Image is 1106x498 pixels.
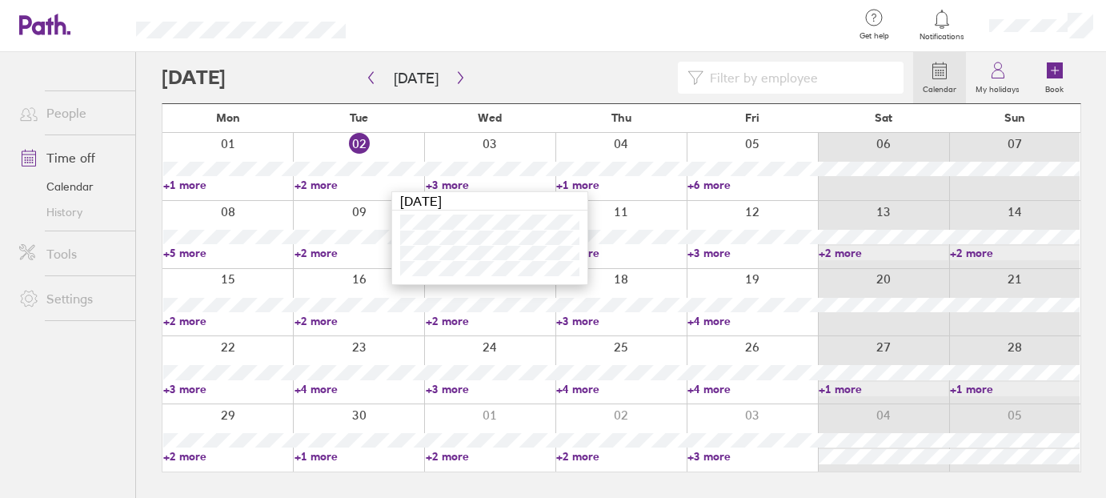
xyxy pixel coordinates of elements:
a: +5 more [163,246,293,260]
a: +2 more [163,449,293,464]
a: +4 more [687,314,817,328]
a: +1 more [295,449,424,464]
span: Fri [745,111,759,124]
a: +3 more [426,178,555,192]
span: Mon [216,111,240,124]
a: Calendar [913,52,966,103]
a: +4 more [687,382,817,396]
a: +2 more [426,314,555,328]
a: +2 more [295,246,424,260]
a: +3 more [687,449,817,464]
a: +1 more [819,382,948,396]
a: +4 more [556,382,686,396]
a: +4 more [295,382,424,396]
span: Notifications [916,32,968,42]
a: Settings [6,283,135,315]
a: +2 more [163,314,293,328]
input: Filter by employee [703,62,894,93]
span: Tue [350,111,368,124]
a: History [6,199,135,225]
a: +1 more [556,178,686,192]
span: Wed [478,111,502,124]
a: My holidays [966,52,1029,103]
a: Tools [6,238,135,270]
a: Notifications [916,8,968,42]
a: +3 more [163,382,293,396]
a: Calendar [6,174,135,199]
a: Time off [6,142,135,174]
label: Calendar [913,80,966,94]
a: +2 more [426,449,555,464]
a: +2 more [556,246,686,260]
a: +3 more [687,246,817,260]
div: [DATE] [392,192,587,211]
label: Book [1036,80,1074,94]
a: +2 more [295,178,424,192]
a: +1 more [163,178,293,192]
span: Sat [875,111,892,124]
label: My holidays [966,80,1029,94]
a: +3 more [426,382,555,396]
a: +2 more [556,449,686,464]
span: Sun [1004,111,1025,124]
a: People [6,97,135,129]
a: +2 more [819,246,948,260]
a: +2 more [950,246,1080,260]
a: +2 more [295,314,424,328]
a: Book [1029,52,1080,103]
a: +6 more [687,178,817,192]
span: Get help [848,31,900,41]
a: +1 more [950,382,1080,396]
a: +3 more [556,314,686,328]
span: Thu [611,111,631,124]
button: [DATE] [381,65,451,91]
